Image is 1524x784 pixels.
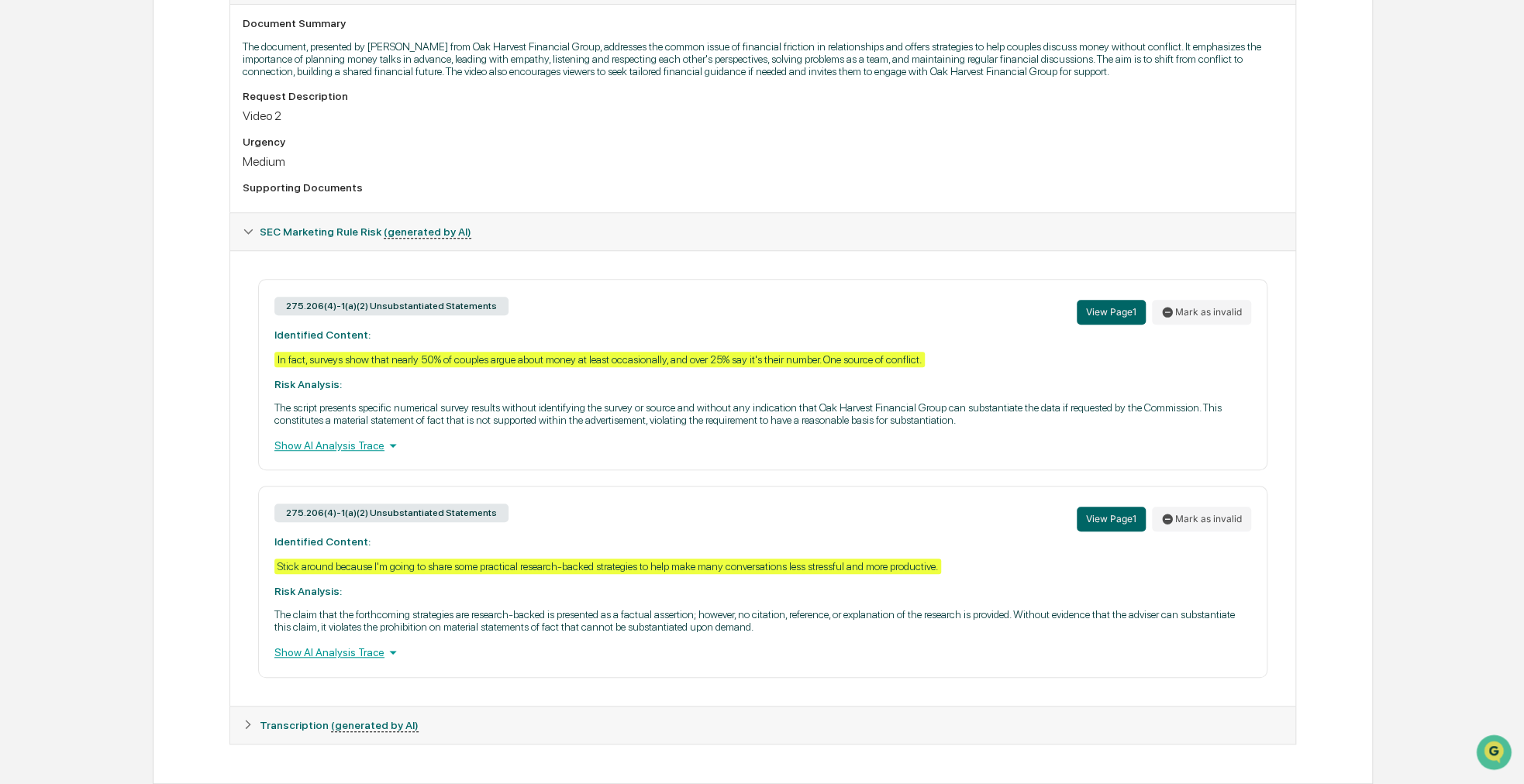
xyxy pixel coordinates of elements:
[33,118,60,146] img: 8933085812038_c878075ebb4cc5468115_72.jpg
[16,195,40,220] img: Sigrid Alegria
[243,17,1283,29] div: Document Summary
[230,707,1295,744] div: Transcription (generated by AI)
[243,90,1283,102] div: Request Description
[9,297,104,325] a: 🔎Data Lookup
[16,276,28,288] div: 🖐️
[274,437,1251,454] div: Show AI Analysis Trace
[1152,507,1251,531] button: Mark as invalid
[9,268,106,296] a: 🖐️Preclearance
[16,32,282,57] p: How can we help?
[274,559,941,574] div: Stick around because I'm going to share some practical research-backed strategies to help make ma...
[274,297,509,315] div: 275.206(4)-1(a)(2) Unsubstantiated Statements
[16,118,43,146] img: 1746055101610-c473b297-6a78-478c-a979-82029cc54cd1
[48,210,126,222] span: [PERSON_NAME]
[128,274,192,290] span: Attestations
[331,719,419,732] u: (generated by AI)
[31,304,98,319] span: Data Lookup
[274,328,371,341] strong: Identified Content:
[129,210,134,222] span: •
[154,342,188,353] span: Pylon
[260,225,471,238] span: SEC Marketing Rule Risk
[16,171,104,184] div: Past conversations
[230,250,1295,706] div: Document Summary (generated by AI)
[70,133,213,146] div: We're available if you need us!
[243,136,1283,148] div: Urgency
[1152,300,1251,325] button: Mark as invalid
[243,154,1283,169] div: Medium
[274,378,342,390] strong: Risk Analysis:
[243,108,1283,123] div: Video 2
[109,341,188,353] a: Powered byPylon
[1077,300,1146,325] button: View Page1
[70,118,254,133] div: Start new chat
[274,401,1251,426] p: The script presents specific numerical survey results without identifying the survey or source an...
[274,535,371,548] strong: Identified Content:
[230,4,1295,212] div: Document Summary (generated by AI)
[243,181,1283,194] div: Supporting Documents
[1474,733,1516,775] iframe: Open customer support
[274,504,509,522] div: 275.206(4)-1(a)(2) Unsubstantiated Statements
[264,122,282,141] button: Start new chat
[384,225,471,239] u: (generated by AI)
[106,268,198,296] a: 🗄️Attestations
[274,608,1251,633] p: The claim that the forthcoming strategies are research-backed is presented as a factual assertion...
[274,644,1251,661] div: Show AI Analysis Trace
[31,274,100,290] span: Preclearance
[137,210,169,222] span: [DATE]
[1077,507,1146,531] button: View Page1
[240,168,282,187] button: See all
[16,305,28,318] div: 🔎
[230,213,1295,250] div: SEC Marketing Rule Risk (generated by AI)
[274,585,342,597] strong: Risk Analysis:
[112,276,125,288] div: 🗄️
[260,719,419,731] span: Transcription
[243,40,1283,77] p: The document, presented by [PERSON_NAME] from Oak Harvest Financial Group, addresses the common i...
[274,352,925,367] div: In fact, surveys show that nearly 50% of couples argue about money at least occasionally, and ove...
